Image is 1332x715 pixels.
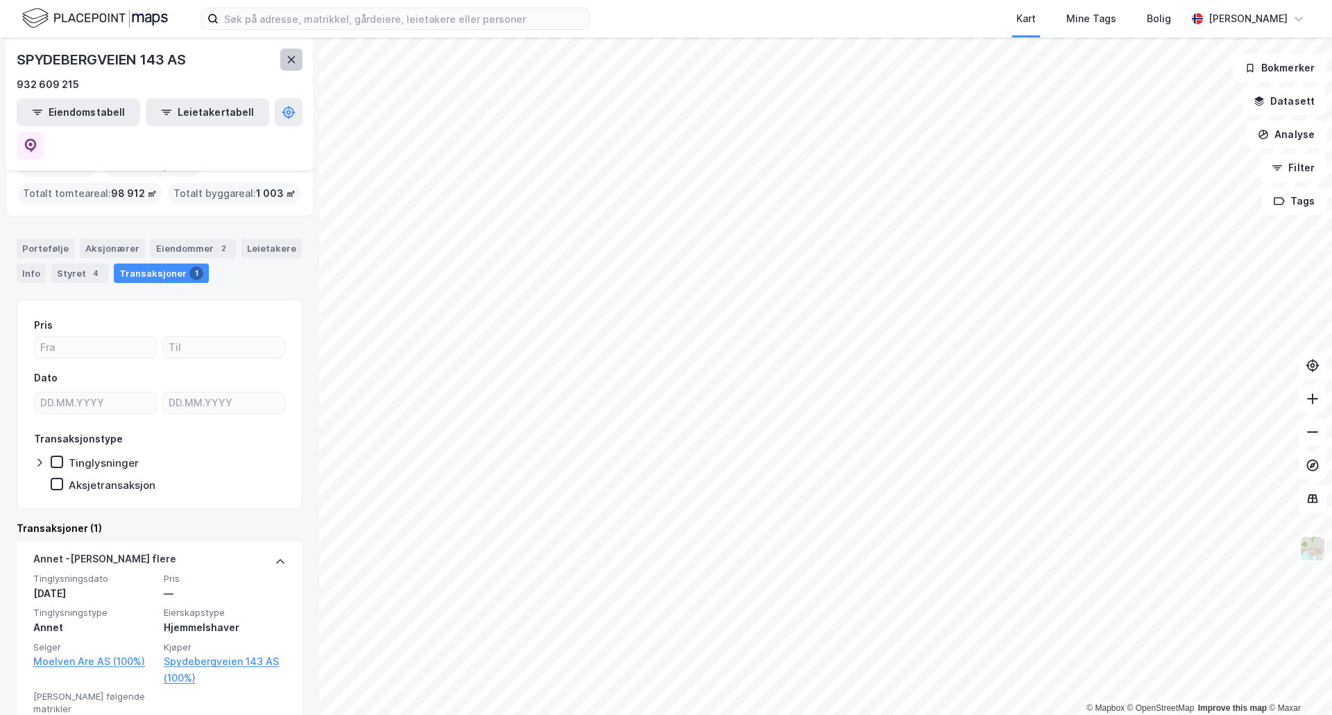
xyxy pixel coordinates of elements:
[69,456,139,470] div: Tinglysninger
[17,182,162,205] div: Totalt tomteareal :
[33,573,155,585] span: Tinglysningsdato
[114,264,209,283] div: Transaksjoner
[1299,535,1326,562] img: Z
[33,653,155,670] a: Moelven Are AS (100%)
[1233,54,1326,82] button: Bokmerker
[1263,648,1332,715] div: Kontrollprogram for chat
[1198,703,1267,713] a: Improve this map
[216,241,230,255] div: 2
[164,573,286,585] span: Pris
[164,607,286,619] span: Eierskapstype
[256,185,296,202] span: 1 003 ㎡
[17,520,302,537] div: Transaksjoner (1)
[33,619,155,636] div: Annet
[241,239,302,258] div: Leietakere
[163,337,284,358] input: Til
[33,641,155,653] span: Selger
[164,585,286,602] div: —
[1262,187,1326,215] button: Tags
[80,239,145,258] div: Aksjonærer
[1260,154,1326,182] button: Filter
[33,691,155,715] span: [PERSON_NAME] følgende matrikler
[33,585,155,602] div: [DATE]
[1209,10,1288,27] div: [PERSON_NAME]
[189,266,203,280] div: 1
[1147,10,1171,27] div: Bolig
[1127,703,1195,713] a: OpenStreetMap
[151,239,236,258] div: Eiendommer
[1066,10,1116,27] div: Mine Tags
[164,619,286,636] div: Hjemmelshaver
[33,607,155,619] span: Tinglysningstype
[22,6,168,31] img: logo.f888ab2527a4732fd821a326f86c7f29.svg
[1016,10,1036,27] div: Kart
[1263,648,1332,715] iframe: Chat Widget
[1086,703,1125,713] a: Mapbox
[89,266,103,280] div: 4
[69,479,155,492] div: Aksjetransaksjon
[163,393,284,413] input: DD.MM.YYYY
[164,653,286,687] a: Spydebergveien 143 AS (100%)
[17,49,189,71] div: SPYDEBERGVEIEN 143 AS
[35,393,156,413] input: DD.MM.YYYY
[1246,121,1326,148] button: Analyse
[146,98,269,126] button: Leietakertabell
[219,8,589,29] input: Søk på adresse, matrikkel, gårdeiere, leietakere eller personer
[1242,87,1326,115] button: Datasett
[17,264,46,283] div: Info
[34,431,123,447] div: Transaksjonstype
[17,98,140,126] button: Eiendomstabell
[34,317,53,334] div: Pris
[168,182,301,205] div: Totalt byggareal :
[17,76,79,93] div: 932 609 215
[34,370,58,386] div: Dato
[111,185,157,202] span: 98 912 ㎡
[35,337,156,358] input: Fra
[17,239,74,258] div: Portefølje
[164,641,286,653] span: Kjøper
[33,551,176,573] div: Annet - [PERSON_NAME] flere
[51,264,108,283] div: Styret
